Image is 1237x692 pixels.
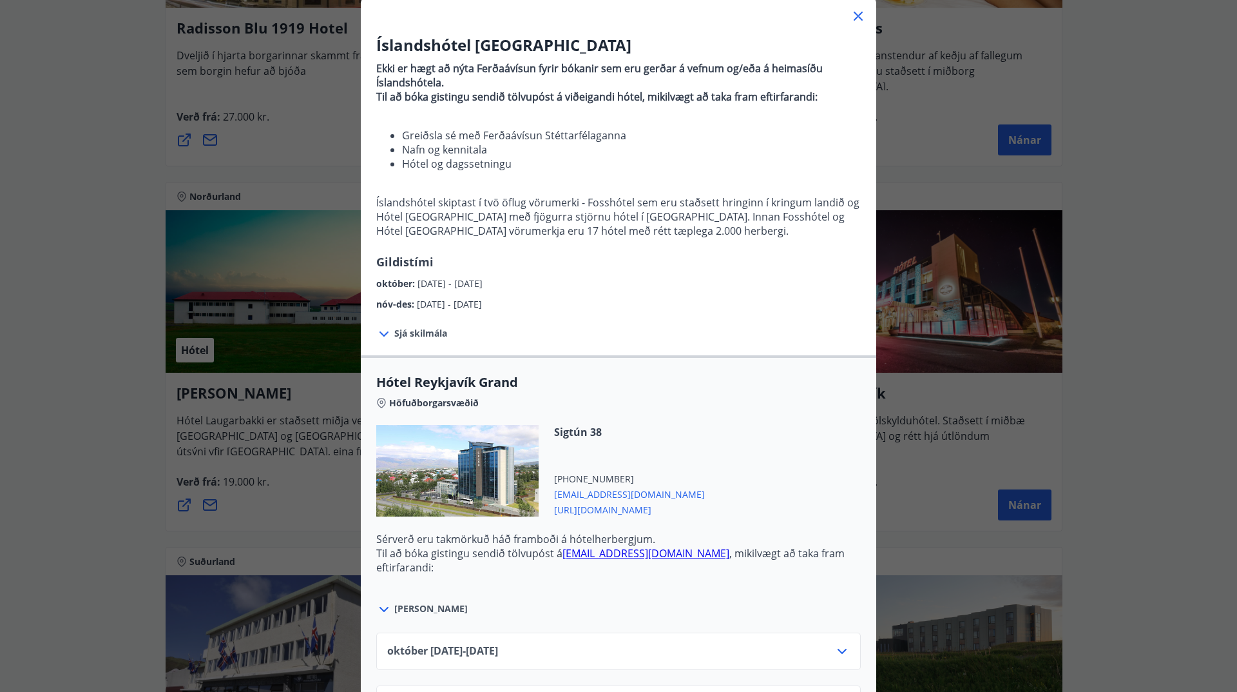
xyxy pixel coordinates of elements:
[376,298,417,310] span: nóv-des :
[554,425,705,439] span: Sigtún 38
[376,195,861,238] p: Íslandshótel skiptast í tvö öflug vörumerki - Fosshótel sem eru staðsett hringinn í kringum landi...
[417,298,482,310] span: [DATE] - [DATE]
[394,327,447,340] span: Sjá skilmála
[376,34,861,56] h3: Íslandshótel [GEOGRAPHIC_DATA]
[376,546,861,575] p: Til að bóka gistingu sendið tölvupóst á , mikilvægt að taka fram eftirfarandi:
[417,277,483,290] span: [DATE] - [DATE]
[402,128,861,143] li: Greiðsla sé með Ferðaávísun Stéttarfélaganna
[402,157,861,171] li: Hótel og dagssetningu
[554,486,705,501] span: [EMAIL_ADDRESS][DOMAIN_NAME]
[402,143,861,157] li: Nafn og kennitala
[376,277,417,290] span: október :
[376,90,818,104] strong: Til að bóka gistingu sendið tölvupóst á viðeigandi hótel, mikilvægt að taka fram eftirfarandi:
[562,546,729,560] a: [EMAIL_ADDRESS][DOMAIN_NAME]
[376,373,861,391] span: Hótel Reykjavík Grand
[376,254,434,270] span: Gildistími
[554,473,705,486] span: [PHONE_NUMBER]
[389,397,479,410] span: Höfuðborgarsvæðið
[394,602,468,615] span: [PERSON_NAME]
[402,585,861,599] li: Greiðsla sé með Ferðaávísun Stéttarfélaganna
[376,532,861,546] p: Sérverð eru takmörkuð háð framboði á hótelherbergjum.
[554,501,705,517] span: [URL][DOMAIN_NAME]
[376,61,823,90] strong: Ekki er hægt að nýta Ferðaávísun fyrir bókanir sem eru gerðar á vefnum og/eða á heimasíðu Íslands...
